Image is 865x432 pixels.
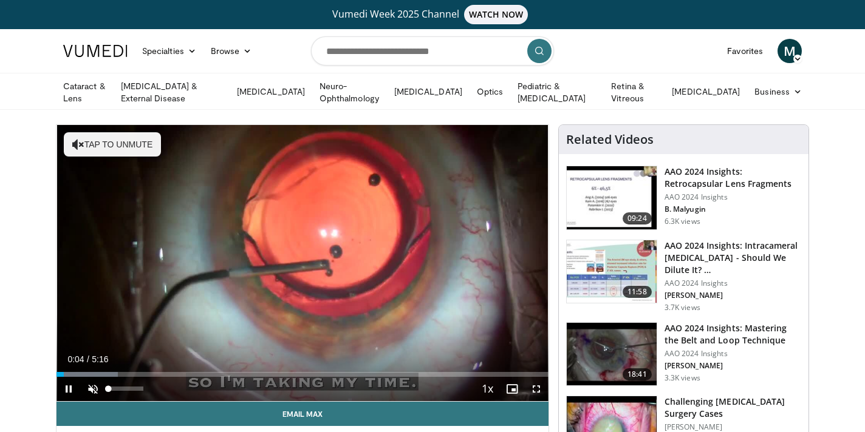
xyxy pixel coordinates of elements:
[108,386,143,391] div: Volume Level
[665,278,801,288] p: AAO 2024 Insights
[56,402,549,426] a: Email Max
[567,323,657,386] img: 22a3a3a3-03de-4b31-bd81-a17540334f4a.150x105_q85_crop-smart_upscale.jpg
[747,79,809,104] a: Business
[566,132,654,147] h4: Related Videos
[665,79,747,104] a: [MEDICAL_DATA]
[387,79,470,104] a: [MEDICAL_DATA]
[567,240,657,303] img: de733f49-b136-4bdc-9e00-4021288efeb7.150x105_q85_crop-smart_upscale.jpg
[665,422,801,432] p: [PERSON_NAME]
[665,217,700,226] p: 6.3K views
[464,5,528,24] span: WATCH NOW
[500,377,524,401] button: Enable picture-in-picture mode
[665,303,700,312] p: 3.7K views
[510,80,604,104] a: Pediatric & [MEDICAL_DATA]
[665,204,801,214] p: B. Malyugin
[203,39,259,63] a: Browse
[665,349,801,359] p: AAO 2024 Insights
[623,212,652,224] span: 09:24
[92,354,108,364] span: 5:16
[665,373,700,383] p: 3.3K views
[230,79,312,104] a: [MEDICAL_DATA]
[87,354,89,364] span: /
[56,372,549,377] div: Progress Bar
[665,396,801,420] h3: Challenging [MEDICAL_DATA] Surgery Cases
[623,368,652,380] span: 18:41
[665,166,801,190] h3: AAO 2024 Insights: Retrocapsular Lens Fragments
[135,39,203,63] a: Specialties
[311,36,554,66] input: Search topics, interventions
[67,354,84,364] span: 0:04
[665,322,801,346] h3: AAO 2024 Insights: Mastering the Belt and Loop Technique
[65,5,800,24] a: Vumedi Week 2025 ChannelWATCH NOW
[778,39,802,63] a: M
[64,132,161,157] button: Tap to unmute
[665,361,801,371] p: [PERSON_NAME]
[56,80,114,104] a: Cataract & Lens
[63,45,128,57] img: VuMedi Logo
[566,240,801,312] a: 11:58 AAO 2024 Insights: Intracameral [MEDICAL_DATA] - Should We Dilute It? … AAO 2024 Insights [...
[114,80,230,104] a: [MEDICAL_DATA] & External Disease
[81,377,105,401] button: Unmute
[566,322,801,386] a: 18:41 AAO 2024 Insights: Mastering the Belt and Loop Technique AAO 2024 Insights [PERSON_NAME] 3....
[623,286,652,298] span: 11:58
[56,125,549,402] video-js: Video Player
[567,166,657,229] img: 01f52a5c-6a53-4eb2-8a1d-dad0d168ea80.150x105_q85_crop-smart_upscale.jpg
[665,240,801,276] h3: AAO 2024 Insights: Intracameral [MEDICAL_DATA] - Should We Dilute It? …
[566,166,801,230] a: 09:24 AAO 2024 Insights: Retrocapsular Lens Fragments AAO 2024 Insights B. Malyugin 6.3K views
[665,192,801,202] p: AAO 2024 Insights
[312,80,387,104] a: Neuro-Ophthalmology
[56,377,81,401] button: Pause
[524,377,549,401] button: Fullscreen
[476,377,500,401] button: Playback Rate
[665,291,801,300] p: [PERSON_NAME]
[470,79,510,104] a: Optics
[720,39,770,63] a: Favorites
[604,80,665,104] a: Retina & Vitreous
